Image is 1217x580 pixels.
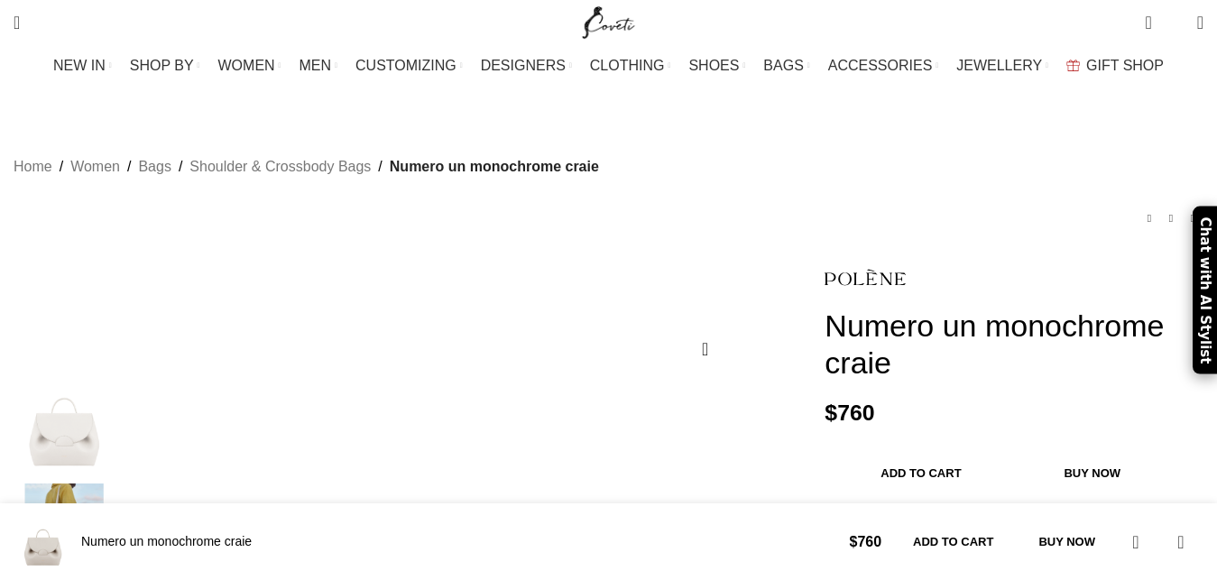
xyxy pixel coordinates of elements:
[1139,207,1160,229] a: Previous product
[70,155,120,179] a: Women
[590,48,671,84] a: CLOTHING
[590,57,665,74] span: CLOTHING
[825,400,837,425] span: $
[9,369,119,483] div: 1 / 5
[138,155,171,179] a: Bags
[1066,48,1164,84] a: GIFT SHOP
[763,48,809,84] a: BAGS
[828,57,933,74] span: ACCESSORIES
[14,155,599,179] nav: Breadcrumb
[834,455,1008,493] button: Add to cart
[53,57,106,74] span: NEW IN
[1169,18,1183,32] span: 0
[1147,9,1160,23] span: 0
[218,57,275,74] span: WOMEN
[300,48,337,84] a: MEN
[218,48,281,84] a: WOMEN
[5,48,1212,84] div: Main navigation
[849,534,881,549] bdi: 760
[81,533,835,551] h4: Numero un monochrome craie
[956,48,1048,84] a: JEWELLERY
[1066,60,1080,71] img: GiftBag
[1086,57,1164,74] span: GIFT SHOP
[300,57,332,74] span: MEN
[390,155,599,179] span: Numero un monochrome craie
[1136,5,1160,41] a: 0
[14,512,72,571] img: Polene
[578,14,639,29] a: Site logo
[355,57,456,74] span: CUSTOMIZING
[825,256,906,299] img: Polene
[9,369,119,474] img: Polene
[688,48,745,84] a: SHOES
[763,57,803,74] span: BAGS
[825,400,874,425] bdi: 760
[956,57,1042,74] span: JEWELLERY
[14,155,52,179] a: Home
[130,48,200,84] a: SHOP BY
[5,5,29,41] a: Search
[688,57,739,74] span: SHOES
[895,523,1011,561] button: Add to cart
[828,48,939,84] a: ACCESSORIES
[1166,5,1184,41] div: My Wishlist
[825,308,1203,382] h1: Numero un monochrome craie
[355,48,463,84] a: CUSTOMIZING
[189,155,371,179] a: Shoulder & Crossbody Bags
[1020,523,1113,561] button: Buy now
[1182,207,1203,229] a: Next product
[481,57,566,74] span: DESIGNERS
[130,57,194,74] span: SHOP BY
[1018,455,1167,493] button: Buy now
[53,48,112,84] a: NEW IN
[481,48,572,84] a: DESIGNERS
[849,534,857,549] span: $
